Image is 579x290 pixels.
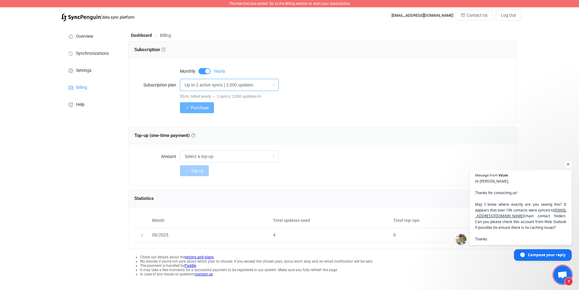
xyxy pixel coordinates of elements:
span: 1 [564,277,573,286]
a: |data sync platform [61,13,134,21]
input: Select a top-up [180,150,279,162]
span: Settings [76,68,91,73]
span: Message from [475,173,498,177]
div: 08/2025 [149,232,270,239]
span: The free trial has ended. Go to the Billing section to start your subscription [229,2,350,6]
label: Subscription plan [134,79,180,91]
li: The payment is handled by . [140,264,517,268]
a: pricing and plans [185,255,214,259]
span: Dashboard [131,33,152,38]
a: Settings [61,61,122,79]
span: Billing [76,85,87,90]
li: In case of any issues or questions . [140,272,517,276]
a: Overview [61,27,122,44]
span: | [101,13,102,21]
span: Statistics [134,196,154,201]
button: Contact Us [456,10,493,21]
button: Log Out [496,10,521,21]
div: Open chat [553,266,572,284]
div: 4 [270,232,390,239]
div: 0 [390,232,511,239]
li: It may take a few moments for a successful payment to be registered in our system. Make sure you ... [140,268,517,272]
label: Amount [134,150,180,162]
div: Total top-ups [390,217,511,224]
span: Help [76,102,84,107]
a: Synchronizations [61,44,122,61]
span: $9/m, billed yearly → 2 syncs; 2,000 updates/m [180,94,261,99]
span: Hi [PERSON_NAME], Thanks for contacting us! May I know where exactly are you seeing this? It appe... [475,178,566,242]
li: No worries if you're not sure about which plan to choose. If you exceed the chosen plan, syncs wo... [140,259,517,264]
span: data sync platform [102,15,134,19]
li: Check out details about the . [140,255,517,259]
div: Month [149,217,270,224]
div: [EMAIL_ADDRESS][DOMAIN_NAME] [391,13,453,18]
span: Subscription [134,47,166,52]
a: Billing [61,79,122,96]
span: Top-up (one-time payment) [134,133,195,138]
span: Purchase [191,105,209,110]
span: Overview [76,34,93,39]
span: Yearly [214,69,225,73]
span: Log Out [501,13,516,18]
span: Billing [160,33,171,38]
a: Paddle [184,264,196,268]
div: Breadcrumb [131,33,171,37]
div: Total updates used [270,217,390,224]
span: Vitalii [498,173,508,177]
a: Help [61,96,122,113]
a: contact us [195,272,213,276]
input: Select a plan [180,79,279,91]
span: Top up [191,168,204,173]
button: Top up [180,165,209,176]
span: Contact Us [467,13,488,18]
span: Monthly [180,69,195,73]
span: Compose your reply [528,250,566,260]
img: syncpenguin.svg [61,14,101,21]
span: Synchronizations [76,51,109,56]
button: Purchase [180,102,214,113]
